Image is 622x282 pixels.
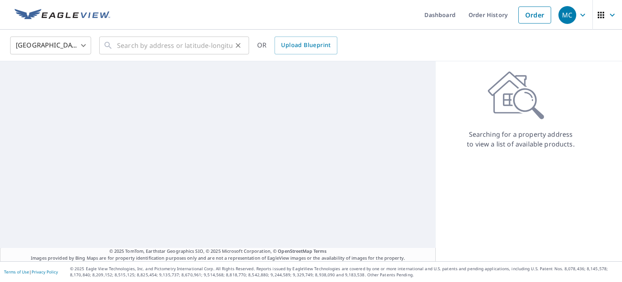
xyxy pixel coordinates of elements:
p: Searching for a property address to view a list of available products. [466,129,575,149]
p: | [4,269,58,274]
a: Terms of Use [4,269,29,275]
a: Privacy Policy [32,269,58,275]
a: Terms [313,248,327,254]
button: Clear [232,40,244,51]
div: OR [257,37,337,54]
a: Upload Blueprint [275,37,337,54]
p: © 2025 Eagle View Technologies, Inc. and Pictometry International Corp. All Rights Reserved. Repo... [70,266,618,278]
span: Upload Blueprint [281,40,330,50]
a: Order [518,6,551,24]
span: © 2025 TomTom, Earthstar Geographics SIO, © 2025 Microsoft Corporation, © [109,248,327,255]
div: [GEOGRAPHIC_DATA] [10,34,91,57]
img: EV Logo [15,9,110,21]
div: MC [558,6,576,24]
a: OpenStreetMap [278,248,312,254]
input: Search by address or latitude-longitude [117,34,232,57]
